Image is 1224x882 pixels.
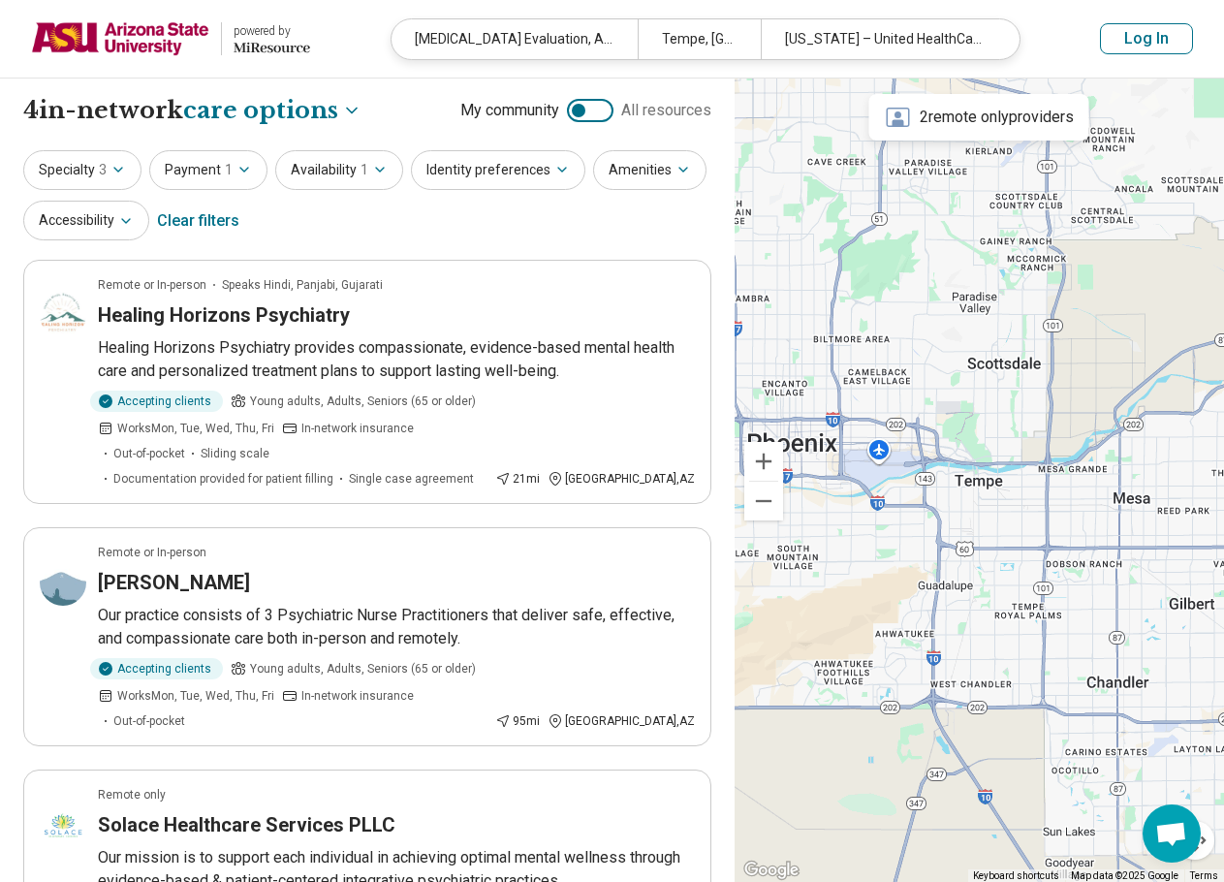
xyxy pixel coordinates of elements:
[349,470,474,488] span: Single case agreement
[761,19,1007,59] div: [US_STATE] – United HealthCare Student Resources
[98,336,695,383] p: Healing Horizons Psychiatry provides compassionate, evidence-based mental health care and persona...
[495,712,540,730] div: 95 mi
[90,391,223,412] div: Accepting clients
[90,658,223,679] div: Accepting clients
[744,442,783,481] button: Zoom in
[149,150,267,190] button: Payment1
[31,16,310,62] a: Arizona State Universitypowered by
[460,99,559,122] span: My community
[744,482,783,520] button: Zoom out
[23,150,141,190] button: Specialty3
[117,687,274,705] span: Works Mon, Tue, Wed, Thu, Fri
[98,786,166,803] p: Remote only
[301,420,414,437] span: In-network insurance
[1143,804,1201,863] div: Open chat
[201,445,269,462] span: Sliding scale
[157,198,239,244] div: Clear filters
[593,150,706,190] button: Amenities
[621,99,711,122] span: All resources
[98,544,206,561] p: Remote or In-person
[548,712,695,730] div: [GEOGRAPHIC_DATA] , AZ
[98,276,206,294] p: Remote or In-person
[98,301,350,329] h3: Healing Horizons Psychiatry
[234,22,310,40] div: powered by
[301,687,414,705] span: In-network insurance
[23,94,361,127] h1: 4 in-network
[98,569,250,596] h3: [PERSON_NAME]
[361,160,368,180] span: 1
[113,470,333,488] span: Documentation provided for patient filling
[392,19,638,59] div: [MEDICAL_DATA] Evaluation, Anxiety, [MEDICAL_DATA]
[1071,870,1178,881] span: Map data ©2025 Google
[113,445,185,462] span: Out-of-pocket
[98,604,695,650] p: Our practice consists of 3 Psychiatric Nurse Practitioners that deliver safe, effective, and comp...
[250,393,476,410] span: Young adults, Adults, Seniors (65 or older)
[117,420,274,437] span: Works Mon, Tue, Wed, Thu, Fri
[1100,23,1193,54] button: Log In
[250,660,476,677] span: Young adults, Adults, Seniors (65 or older)
[1190,870,1218,881] a: Terms (opens in new tab)
[31,16,209,62] img: Arizona State University
[113,712,185,730] span: Out-of-pocket
[23,201,149,240] button: Accessibility
[99,160,107,180] span: 3
[869,94,1089,141] div: 2 remote only providers
[225,160,233,180] span: 1
[98,811,395,838] h3: Solace Healthcare Services PLLC
[222,276,383,294] span: Speaks Hindi, Panjabi, Gujarati
[638,19,761,59] div: Tempe, [GEOGRAPHIC_DATA]
[411,150,585,190] button: Identity preferences
[548,470,695,488] div: [GEOGRAPHIC_DATA] , AZ
[275,150,403,190] button: Availability1
[183,94,361,127] button: Care options
[495,470,540,488] div: 21 mi
[183,94,338,127] span: care options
